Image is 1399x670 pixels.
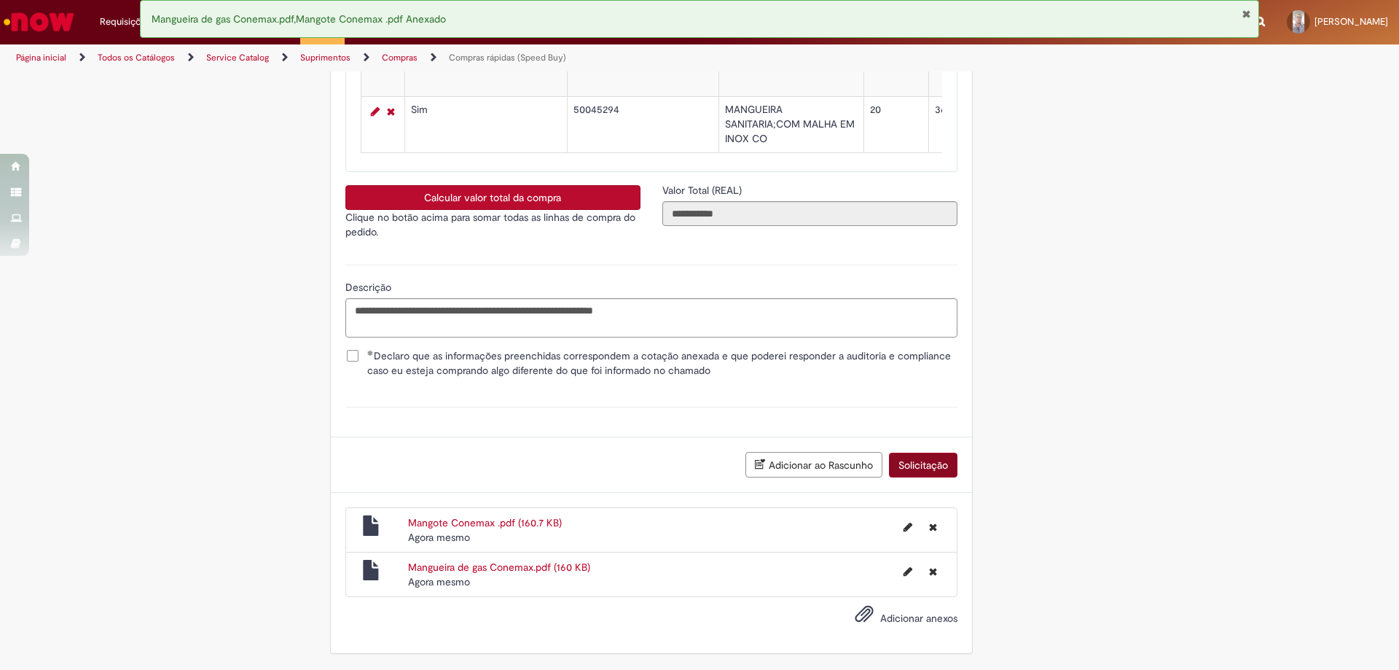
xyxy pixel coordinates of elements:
[100,15,151,29] span: Requisições
[16,52,66,63] a: Página inicial
[928,97,1002,153] td: 36,00
[152,12,446,26] span: Mangueira de gas Conemax.pdf,Mangote Conemax .pdf Anexado
[345,185,640,210] button: Calcular valor total da compra
[206,52,269,63] a: Service Catalog
[345,210,640,239] p: Clique no botão acima para somar todas as linhas de compra do pedido.
[889,453,957,478] button: Solicitação
[367,350,374,356] span: Obrigatório Preenchido
[880,612,957,625] span: Adicionar anexos
[449,52,566,63] a: Compras rápidas (Speed Buy)
[1,7,77,36] img: ServiceNow
[367,348,957,378] span: Declaro que as informações preenchidas correspondem a cotação anexada e que poderei responder a a...
[895,515,921,539] button: Editar nome de arquivo Mangote Conemax .pdf
[662,184,745,197] span: Somente leitura - Valor Total (REAL)
[718,97,863,153] td: MANGUEIRA SANITARIA;COM MALHA EM INOX CO
[300,52,350,63] a: Suprimentos
[851,601,877,634] button: Adicionar anexos
[920,560,946,583] button: Excluir Mangueira de gas Conemax.pdf
[745,452,882,478] button: Adicionar ao Rascunho
[345,281,394,294] span: Descrição
[367,103,383,120] a: Editar Linha 2
[11,44,922,71] ul: Trilhas de página
[345,298,957,338] textarea: Descrição
[408,516,562,529] a: Mangote Conemax .pdf (160.7 KB)
[408,575,470,588] time: 27/08/2025 15:17:06
[895,560,921,583] button: Editar nome de arquivo Mangueira de gas Conemax.pdf
[382,52,418,63] a: Compras
[1242,8,1251,20] button: Fechar Notificação
[662,183,745,198] label: Somente leitura - Valor Total (REAL)
[408,531,470,544] span: Agora mesmo
[662,201,957,226] input: Valor Total (REAL)
[567,97,718,153] td: 50045294
[408,561,590,574] a: Mangueira de gas Conemax.pdf (160 KB)
[98,52,175,63] a: Todos os Catálogos
[404,97,567,153] td: Sim
[863,97,928,153] td: 20
[1314,15,1388,28] span: [PERSON_NAME]
[408,575,470,588] span: Agora mesmo
[920,515,946,539] button: Excluir Mangote Conemax .pdf
[408,531,470,544] time: 27/08/2025 15:17:06
[383,103,399,120] a: Remover linha 2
